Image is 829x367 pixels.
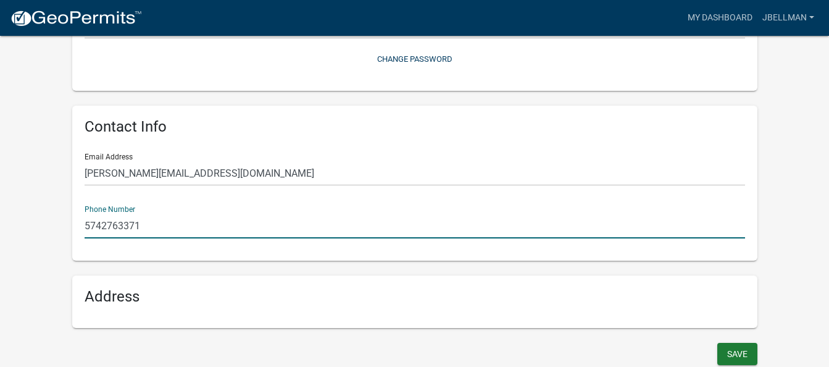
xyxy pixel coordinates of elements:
[757,6,819,30] a: jbellman
[717,343,757,365] button: Save
[85,118,745,136] h6: Contact Info
[85,288,745,306] h6: Address
[85,49,745,69] button: Change Password
[683,6,757,30] a: My Dashboard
